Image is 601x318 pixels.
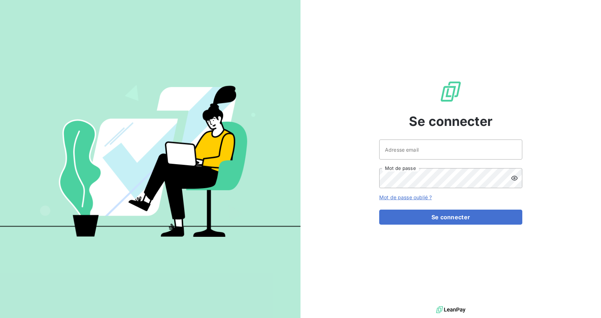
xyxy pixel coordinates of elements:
[379,194,432,200] a: Mot de passe oublié ?
[436,304,465,315] img: logo
[379,140,522,160] input: placeholder
[379,210,522,225] button: Se connecter
[409,112,493,131] span: Se connecter
[439,80,462,103] img: Logo LeanPay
